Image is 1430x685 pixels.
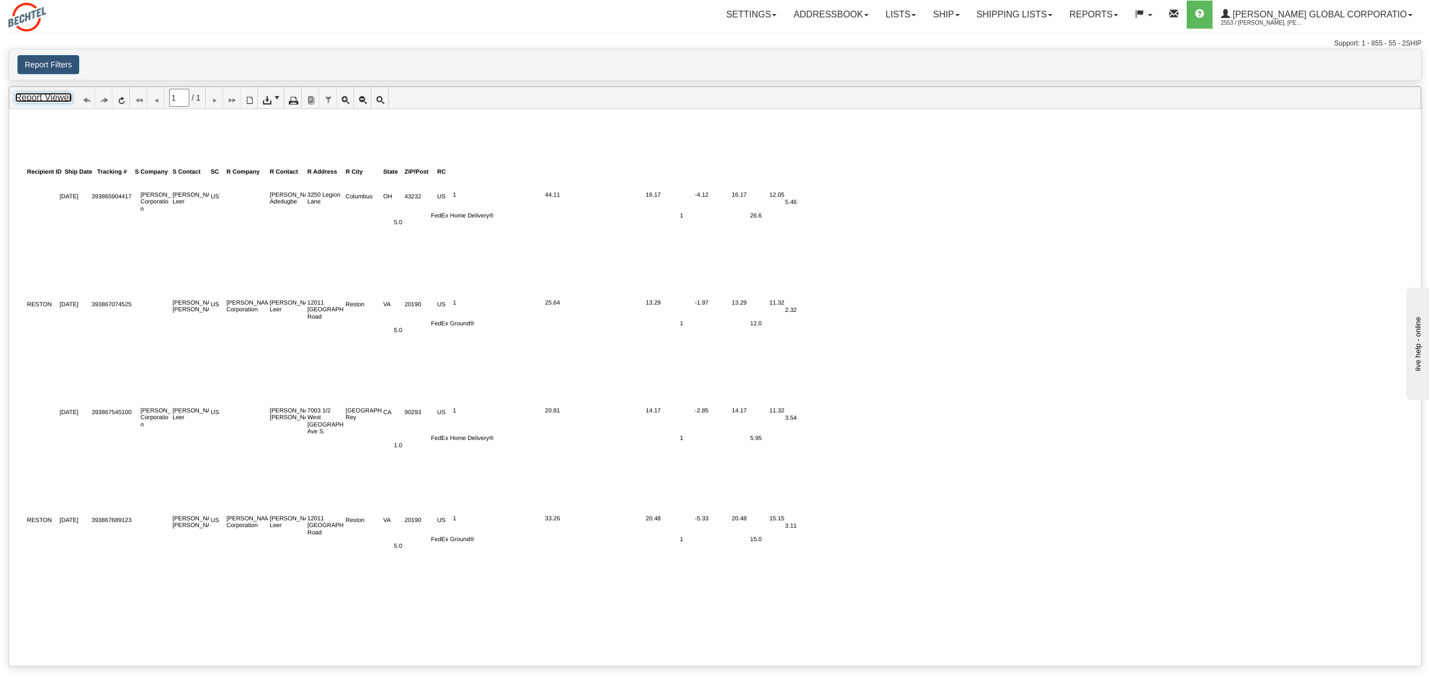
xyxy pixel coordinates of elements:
[240,87,258,108] a: Toggle Print Preview
[258,87,284,108] a: Export
[453,515,456,522] div: 1
[718,1,785,29] a: Settings
[785,415,797,421] div: 3.54
[270,522,282,529] div: Leer
[545,300,560,306] div: 25.64
[405,517,421,524] div: 20190
[453,300,456,306] div: 1
[192,92,194,103] span: /
[545,192,560,198] div: 44.11
[140,192,190,198] div: [PERSON_NAME]
[383,193,392,200] div: OH
[346,407,408,414] div: [GEOGRAPHIC_DATA]
[750,536,762,543] div: 15.0
[270,169,298,175] div: R Contact
[307,198,321,205] div: Lane
[405,169,429,175] div: ZIP/Post
[354,87,371,108] a: Zoom Out
[226,306,258,313] div: Corporation
[646,300,661,306] div: 13.29
[211,409,219,416] div: US
[646,192,661,198] div: 16.17
[140,421,144,428] div: n
[307,300,324,306] div: 12011
[750,435,762,442] div: 5.95
[437,169,446,175] div: RC
[337,87,354,108] a: Zoom In
[226,300,276,306] div: [PERSON_NAME]
[307,428,325,435] div: Ave S.
[453,407,456,414] div: 1
[270,300,319,306] div: [PERSON_NAME]
[394,327,402,334] div: 5.0
[172,407,222,414] div: [PERSON_NAME]
[695,192,709,198] div: -4.12
[453,192,456,198] div: 1
[769,515,784,522] div: 15.15
[405,193,421,200] div: 43232
[307,421,370,428] div: [GEOGRAPHIC_DATA]
[769,300,784,306] div: 11.32
[785,199,797,206] div: 5.46
[307,169,337,175] div: R Address
[226,169,260,175] div: R Company
[383,301,391,308] div: VA
[680,212,683,219] div: 1
[92,409,131,416] div: 393867545100
[17,55,79,74] button: Report Filters
[307,522,370,529] div: [GEOGRAPHIC_DATA]
[732,192,747,198] div: 16.17
[431,435,494,442] div: FedEx Home Delivery®
[307,407,330,414] div: 7003 1/2
[1213,1,1421,29] a: [PERSON_NAME] Global Corporatio 2553 / [PERSON_NAME], [PERSON_NAME]
[211,517,219,524] div: US
[270,192,319,198] div: [PERSON_NAME]
[226,522,258,529] div: Corporation
[346,517,365,524] div: Reston
[8,3,46,31] img: logo2553.jpg
[307,192,341,198] div: 3250 Legion
[60,193,79,200] div: [DATE]
[732,300,747,306] div: 13.29
[431,320,474,327] div: FedEx Ground®
[27,301,52,308] div: RESTON
[270,407,319,414] div: [PERSON_NAME]
[545,515,560,522] div: 33.26
[60,409,79,416] div: [DATE]
[431,212,494,219] div: FedEx Home Delivery®
[346,414,356,421] div: Rey
[545,407,560,414] div: 20.81
[1404,285,1429,400] iframe: chat widget
[140,198,169,205] div: Corporatio
[695,300,709,306] div: -1.97
[270,306,282,313] div: Leer
[8,10,104,18] div: live help - online
[431,536,474,543] div: FedEx Ground®
[695,515,709,522] div: -5.33
[140,407,190,414] div: [PERSON_NAME]
[769,407,784,414] div: 11.32
[877,1,924,29] a: Lists
[270,198,297,205] div: Adedugbe
[437,193,446,200] div: US
[60,517,79,524] div: [DATE]
[785,1,877,29] a: Addressbook
[680,536,683,543] div: 1
[394,219,402,226] div: 5.0
[172,522,222,529] div: [PERSON_NAME]
[394,442,402,449] div: 1.0
[8,39,1422,48] div: Support: 1 - 855 - 55 - 2SHIP
[172,306,222,313] div: [PERSON_NAME]
[60,301,79,308] div: [DATE]
[307,529,321,536] div: Road
[346,169,363,175] div: R City
[732,515,747,522] div: 20.48
[750,212,762,219] div: 26.6
[383,169,398,175] div: State
[135,169,168,175] div: S Company
[226,515,276,522] div: [PERSON_NAME]
[437,517,446,524] div: US
[383,517,391,524] div: VA
[307,515,324,522] div: 12011
[1221,17,1305,29] span: 2553 / [PERSON_NAME], [PERSON_NAME]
